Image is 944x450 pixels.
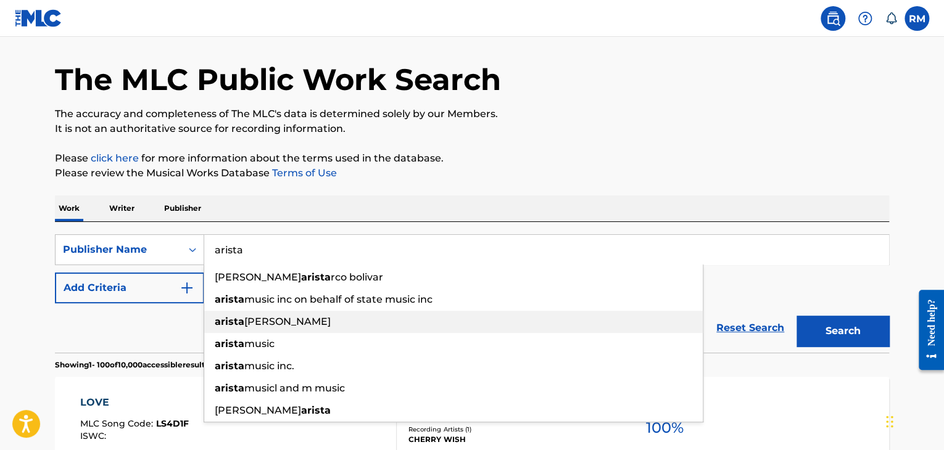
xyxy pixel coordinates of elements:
[106,195,138,221] p: Writer
[55,234,889,353] form: Search Form
[91,152,139,164] a: click here
[301,271,331,283] strong: arista
[270,167,337,179] a: Terms of Use
[55,359,264,370] p: Showing 1 - 100 of 10,000 accessible results (Total 676,407 )
[826,11,840,26] img: search
[244,360,294,372] span: music inc.
[180,280,194,295] img: 9d2ae6d4665cec9f34b9.svg
[797,316,889,346] button: Search
[55,166,889,181] p: Please review the Musical Works Database
[821,6,845,31] a: Public Search
[215,382,244,394] strong: arista
[882,391,944,450] iframe: Chat Widget
[215,338,244,350] strong: arista
[15,9,62,27] img: MLC Logo
[215,293,244,305] strong: arista
[885,12,897,25] div: Notifications
[408,425,595,434] div: Recording Artists ( 1 )
[156,418,189,429] span: LS4D1F
[55,151,889,166] p: Please for more information about the terms used in the database.
[244,316,331,327] span: [PERSON_NAME]
[853,6,877,31] div: Help
[55,107,889,121] p: The accuracy and completeness of The MLC's data is determined solely by our Members.
[215,404,301,416] span: [PERSON_NAME]
[905,6,929,31] div: User Menu
[55,195,83,221] p: Work
[909,280,944,380] iframe: Resource Center
[80,430,109,441] span: ISWC :
[215,360,244,372] strong: arista
[244,338,275,350] span: music
[408,434,595,445] div: CHERRY WISH
[244,293,433,305] span: music inc on behalf of state music inc
[710,314,790,342] a: Reset Search
[858,11,872,26] img: help
[244,382,345,394] span: musicl and m music
[645,417,683,439] span: 100 %
[160,195,205,221] p: Publisher
[301,404,331,416] strong: arista
[331,271,383,283] span: rco bolivar
[55,272,204,303] button: Add Criteria
[886,403,893,440] div: Drag
[55,121,889,136] p: It is not an authoritative source for recording information.
[55,61,501,98] h1: The MLC Public Work Search
[80,395,189,410] div: LOVE
[63,242,174,257] div: Publisher Name
[215,271,301,283] span: [PERSON_NAME]
[80,418,156,429] span: MLC Song Code :
[215,316,244,327] strong: arista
